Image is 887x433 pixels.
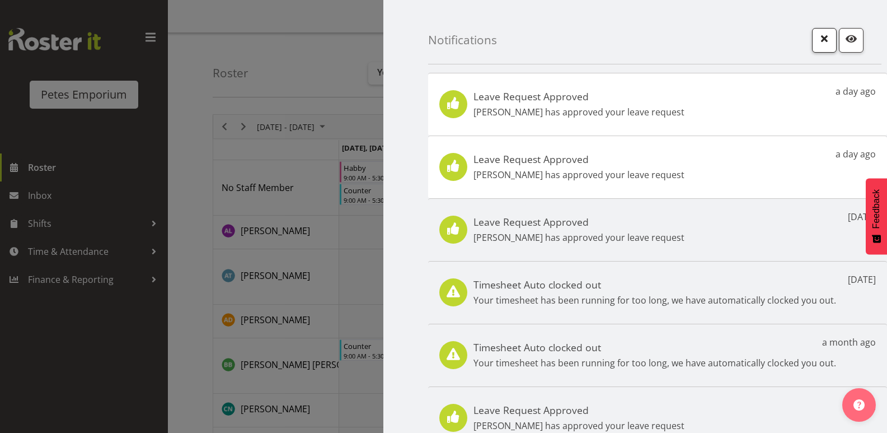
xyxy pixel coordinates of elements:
[812,28,837,53] button: Close
[473,356,836,370] p: Your timesheet has been running for too long, we have automatically clocked you out.
[822,336,876,349] p: a month ago
[473,341,836,353] h5: Timesheet Auto clocked out
[428,34,497,46] h4: Notifications
[836,147,876,161] p: a day ago
[473,419,684,432] p: [PERSON_NAME] has approved your leave request
[473,90,684,103] h5: Leave Request Approved
[473,153,684,165] h5: Leave Request Approved
[839,28,863,53] button: Mark as read
[848,273,876,286] p: [DATE]
[473,294,836,307] p: Your timesheet has been running for too long, we have automatically clocked you out.
[473,231,684,244] p: [PERSON_NAME] has approved your leave request
[473,216,684,228] h5: Leave Request Approved
[853,399,865,411] img: help-xxl-2.png
[473,105,684,119] p: [PERSON_NAME] has approved your leave request
[836,85,876,98] p: a day ago
[473,278,836,291] h5: Timesheet Auto clocked out
[848,210,876,224] p: [DATE]
[871,189,881,229] span: Feedback
[473,168,684,181] p: [PERSON_NAME] has approved your leave request
[473,404,684,416] h5: Leave Request Approved
[866,178,887,254] button: Feedback - Show survey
